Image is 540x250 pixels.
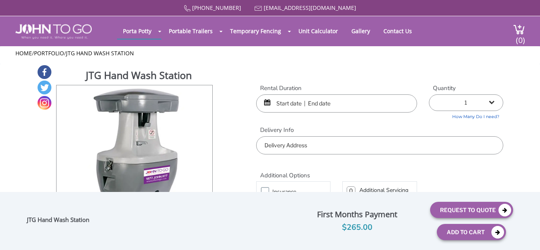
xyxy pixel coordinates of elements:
a: Instagram [38,96,51,110]
img: Call [184,5,191,12]
label: Quantity [429,84,503,92]
a: [PHONE_NUMBER] [192,4,241,11]
div: $265.00 [290,221,424,234]
h3: Insurance [272,187,334,197]
input: Start date | End date [256,94,417,113]
a: [EMAIL_ADDRESS][DOMAIN_NAME] [264,4,356,11]
img: JOHN to go [15,24,92,39]
a: Temporary Fencing [224,23,287,39]
a: Portfolio [34,49,64,57]
img: Mail [255,6,262,11]
div: First Months Payment [290,208,424,221]
a: Portable Trailers [163,23,219,39]
a: Gallery [346,23,376,39]
ul: / / [15,49,525,57]
a: Porta Potty [117,23,157,39]
h3: Additional Servicing Per Week [359,188,412,199]
h1: JTG Hand Wash Station [86,68,228,84]
a: Facebook [38,65,51,79]
span: (0) [515,28,525,45]
input: 0 [347,186,355,195]
a: Contact Us [378,23,418,39]
label: Rental Duration [256,84,417,92]
button: Request To Quote [430,202,513,218]
a: Home [15,49,32,57]
a: How Many Do I need? [429,111,503,120]
a: JTG Hand Wash Station [66,49,134,57]
div: JTG Hand Wash Station [27,216,93,226]
a: Unit Calculator [293,23,344,39]
button: Add To Cart [437,224,506,240]
input: Delivery Address [256,136,503,154]
label: Delivery Info [256,126,503,134]
a: Twitter [38,81,51,94]
img: cart a [513,24,525,35]
h2: Additional Options [256,162,503,179]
